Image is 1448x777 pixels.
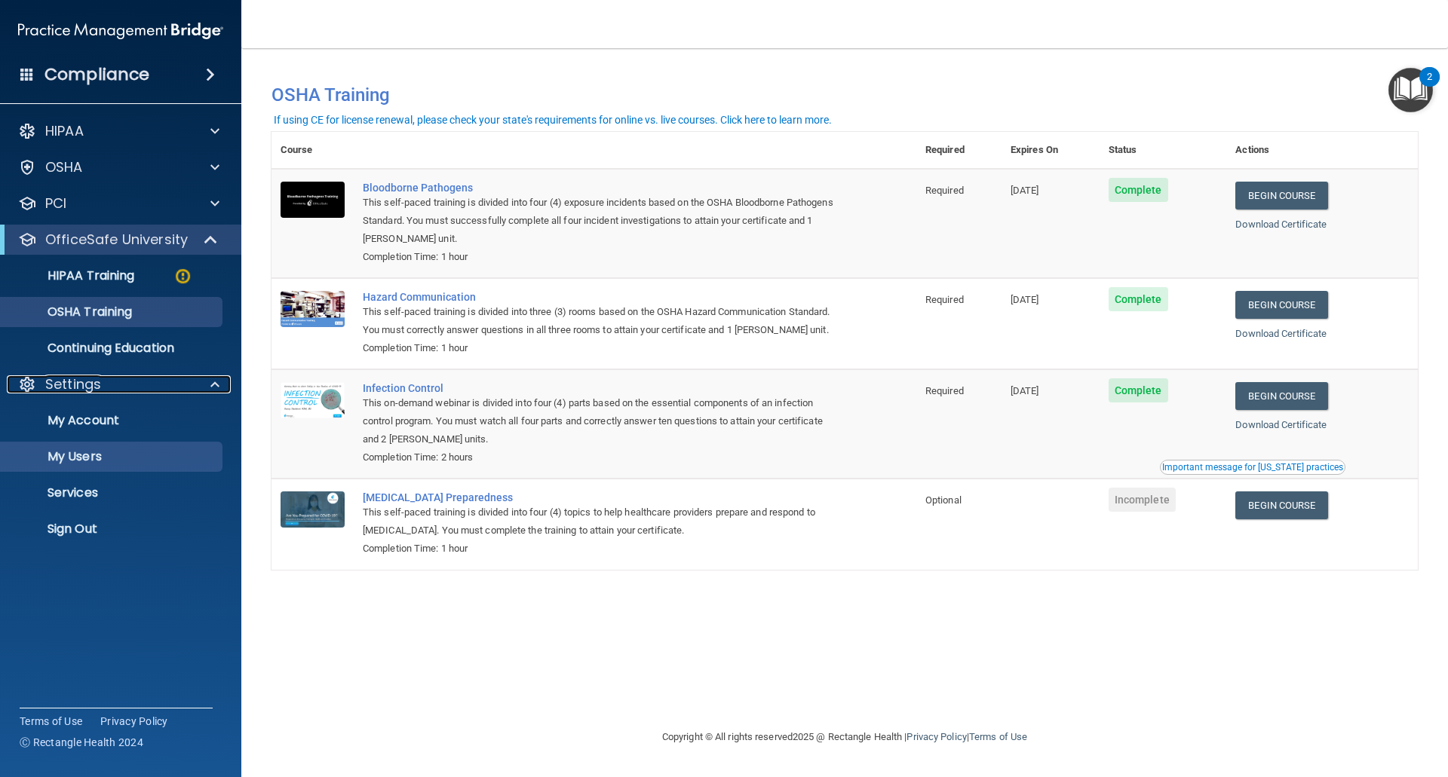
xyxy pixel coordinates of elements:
[18,194,219,213] a: PCI
[363,382,841,394] a: Infection Control
[363,540,841,558] div: Completion Time: 1 hour
[271,132,354,169] th: Course
[10,449,216,464] p: My Users
[10,522,216,537] p: Sign Out
[1109,488,1176,512] span: Incomplete
[100,714,168,729] a: Privacy Policy
[20,735,143,750] span: Ⓒ Rectangle Health 2024
[916,132,1002,169] th: Required
[18,16,223,46] img: PMB logo
[1162,463,1343,472] div: Important message for [US_STATE] practices
[925,185,964,196] span: Required
[1427,77,1432,96] div: 2
[45,375,101,393] p: Settings
[1235,182,1327,210] a: Begin Course
[45,122,84,140] p: HIPAA
[1235,491,1327,519] a: Begin Course
[1235,382,1327,410] a: Begin Course
[1109,287,1168,311] span: Complete
[45,194,66,213] p: PCI
[1388,68,1433,112] button: Open Resource Center, 2 new notifications
[18,158,219,176] a: OSHA
[363,248,841,266] div: Completion Time: 1 hour
[1011,385,1039,396] span: [DATE]
[271,84,1418,106] h4: OSHA Training
[569,713,1120,761] div: Copyright © All rights reserved 2025 @ Rectangle Health | |
[45,158,83,176] p: OSHA
[1235,291,1327,319] a: Begin Course
[969,731,1027,742] a: Terms of Use
[363,448,841,467] div: Completion Time: 2 hours
[173,267,192,286] img: warning-circle.0cc9ac19.png
[10,341,216,356] p: Continuing Education
[20,714,82,729] a: Terms of Use
[10,413,216,428] p: My Account
[907,731,966,742] a: Privacy Policy
[1109,378,1168,402] span: Complete
[10,485,216,500] p: Services
[363,503,841,540] div: This self-paced training is divided into four (4) topics to help healthcare providers prepare and...
[1109,178,1168,202] span: Complete
[1235,219,1327,230] a: Download Certificate
[1011,185,1039,196] span: [DATE]
[363,394,841,448] div: This on-demand webinar is divided into four (4) parts based on the essential components of an inf...
[45,231,188,249] p: OfficeSafe University
[18,122,219,140] a: HIPAA
[363,291,841,303] a: Hazard Communication
[1235,419,1327,430] a: Download Certificate
[925,385,964,396] span: Required
[1226,132,1418,169] th: Actions
[363,182,841,194] a: Bloodborne Pathogens
[271,112,834,127] button: If using CE for license renewal, please check your state's requirements for online vs. live cours...
[44,64,149,85] h4: Compliance
[18,231,219,249] a: OfficeSafe University
[1002,132,1100,169] th: Expires On
[1100,132,1227,169] th: Status
[363,491,841,503] a: [MEDICAL_DATA] Preparedness
[18,375,219,393] a: Settings
[10,268,134,283] p: HIPAA Training
[363,194,841,248] div: This self-paced training is divided into four (4) exposure incidents based on the OSHA Bloodborne...
[1160,460,1345,475] button: Read this if you are a dental practitioner in the state of CA
[363,339,841,357] div: Completion Time: 1 hour
[363,303,841,339] div: This self-paced training is divided into three (3) rooms based on the OSHA Hazard Communication S...
[10,304,132,320] p: OSHA Training
[925,294,964,305] span: Required
[925,494,962,506] span: Optional
[1011,294,1039,305] span: [DATE]
[1235,328,1327,339] a: Download Certificate
[274,115,832,125] div: If using CE for license renewal, please check your state's requirements for online vs. live cours...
